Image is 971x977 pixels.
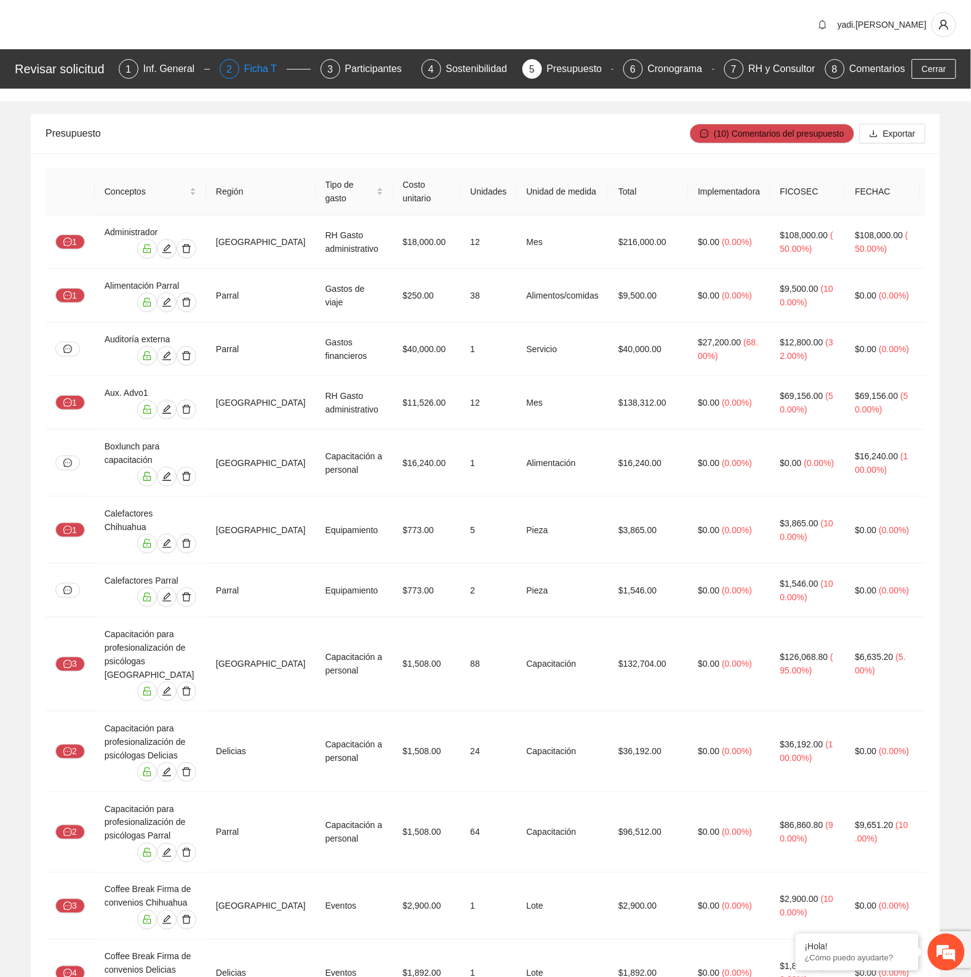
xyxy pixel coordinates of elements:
[609,792,688,873] td: $96,512.00
[609,430,688,497] td: $16,240.00
[460,873,516,940] td: 1
[327,64,333,74] span: 3
[780,740,823,750] span: $36,192.00
[630,64,636,74] span: 6
[158,848,176,858] span: edit
[55,523,85,537] button: message1
[393,712,461,792] td: $1,508.00
[698,659,720,669] span: $0.00
[137,292,157,312] button: unlock
[55,288,85,303] button: message1
[55,342,80,356] button: message
[63,828,72,838] span: message
[517,792,609,873] td: Capacitación
[689,168,770,215] th: Implementadora
[780,337,823,347] span: $12,800.00
[316,168,393,215] th: Tipo de gasto
[825,59,906,79] div: 8Comentarios
[698,458,720,468] span: $0.00
[393,497,461,564] td: $773.00
[855,391,898,401] span: $69,156.00
[158,472,176,481] span: edit
[137,681,157,701] button: unlock
[393,430,461,497] td: $16,240.00
[64,63,207,79] div: Chatee con nosotros ahora
[879,344,909,354] span: ( 0.00% )
[722,747,752,757] span: ( 0.00% )
[698,901,720,911] span: $0.00
[105,627,196,681] div: Capacitación para profesionalización de psicólogas [GEOGRAPHIC_DATA]
[460,323,516,376] td: 1
[731,64,737,74] span: 7
[460,712,516,792] td: 24
[157,762,177,782] button: edit
[722,901,752,911] span: ( 0.00% )
[158,244,176,254] span: edit
[722,827,752,837] span: ( 0.00% )
[855,901,877,911] span: $0.00
[749,59,836,79] div: RH y Consultores
[177,467,196,486] button: delete
[609,873,688,940] td: $2,900.00
[138,351,156,361] span: unlock
[137,467,157,486] button: unlock
[722,291,752,300] span: ( 0.00% )
[517,168,609,215] th: Unidad de medida
[157,467,177,486] button: edit
[609,617,688,712] td: $132,704.00
[137,239,157,259] button: unlock
[845,168,921,215] th: FECHAC
[855,585,877,595] span: $0.00
[850,59,906,79] div: Comentarios
[177,592,196,602] span: delete
[177,351,196,361] span: delete
[138,472,156,481] span: unlock
[326,178,374,205] span: Tipo de gasto
[422,59,513,79] div: 4Sostenibilidad
[912,59,956,79] button: Cerrar
[138,848,156,858] span: unlock
[460,564,516,617] td: 2
[158,539,176,549] span: edit
[55,825,85,840] button: message2
[700,129,709,139] span: message
[55,395,85,410] button: message1
[698,585,720,595] span: $0.00
[393,215,461,269] td: $18,000.00
[780,962,818,971] span: $1,892.00
[177,539,196,549] span: delete
[119,59,210,79] div: 1Inf. General
[177,767,196,777] span: delete
[55,899,85,914] button: message3
[55,583,80,598] button: message
[623,59,714,79] div: 6Cronograma
[517,269,609,323] td: Alimentos/comidas
[177,534,196,553] button: delete
[316,873,393,940] td: Eventos
[804,458,834,468] span: ( 0.00% )
[805,942,909,952] div: ¡Hola!
[157,843,177,862] button: edit
[105,950,196,977] div: Coffee Break Firma de convenios Delicias
[6,336,234,379] textarea: Escriba su mensaje y pulse “Intro”
[609,376,688,430] td: $138,312.00
[698,237,720,247] span: $0.00
[522,59,613,79] div: 5Presupuesto
[206,564,316,617] td: Parral
[460,497,516,564] td: 5
[63,747,72,757] span: message
[63,660,72,670] span: message
[137,400,157,419] button: unlock
[316,376,393,430] td: RH Gasto administrativo
[690,124,855,143] button: message(10) Comentarios del presupuesto
[138,915,156,925] span: unlock
[517,712,609,792] td: Capacitación
[206,617,316,712] td: [GEOGRAPHIC_DATA]
[609,564,688,617] td: $1,546.00
[316,215,393,269] td: RH Gasto administrativo
[220,59,311,79] div: 2Ficha T
[158,686,176,696] span: edit
[393,269,461,323] td: $250.00
[63,459,72,467] span: message
[780,284,818,294] span: $9,500.00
